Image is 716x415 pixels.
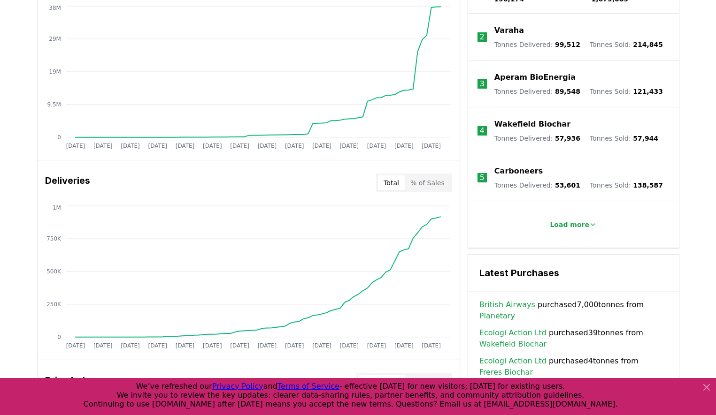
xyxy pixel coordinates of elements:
[66,342,85,349] tspan: [DATE]
[52,204,61,211] tspan: 1M
[555,88,580,95] span: 89,548
[479,355,547,367] a: Ecologi Action Ltd
[230,143,249,149] tspan: [DATE]
[479,367,533,378] a: Freres Biochar
[479,339,547,350] a: Wakefield Biochar
[312,143,331,149] tspan: [DATE]
[394,143,414,149] tspan: [DATE]
[148,143,167,149] tspan: [DATE]
[480,172,485,183] p: 5
[49,68,61,75] tspan: 19M
[550,220,589,229] p: Load more
[57,334,61,340] tspan: 0
[494,134,580,143] p: Tonnes Delivered :
[46,235,62,242] tspan: 750K
[312,342,331,349] tspan: [DATE]
[494,72,576,83] a: Aperam BioEnergia
[494,25,524,36] a: Varaha
[46,268,62,275] tspan: 500K
[358,375,405,390] button: By Method
[542,215,604,234] button: Load more
[203,342,222,349] tspan: [DATE]
[633,41,663,48] span: 214,845
[257,342,277,349] tspan: [DATE]
[494,40,580,49] p: Tonnes Delivered :
[633,181,663,189] span: 138,587
[378,175,405,190] button: Total
[633,88,663,95] span: 121,433
[494,119,570,130] a: Wakefield Biochar
[422,143,441,149] tspan: [DATE]
[590,134,658,143] p: Tonnes Sold :
[479,299,668,322] span: purchased 7,000 tonnes from
[285,342,304,349] tspan: [DATE]
[555,41,580,48] span: 99,512
[230,342,249,349] tspan: [DATE]
[479,266,668,280] h3: Latest Purchases
[175,143,194,149] tspan: [DATE]
[66,143,85,149] tspan: [DATE]
[93,342,112,349] tspan: [DATE]
[555,181,580,189] span: 53,601
[555,135,580,142] span: 57,936
[49,5,61,11] tspan: 38M
[494,87,580,96] p: Tonnes Delivered :
[590,40,663,49] p: Tonnes Sold :
[46,301,62,308] tspan: 250K
[339,143,359,149] tspan: [DATE]
[394,342,414,349] tspan: [DATE]
[57,134,61,141] tspan: 0
[203,143,222,149] tspan: [DATE]
[257,143,277,149] tspan: [DATE]
[479,299,535,310] a: British Airways
[405,375,450,390] button: Aggregate
[479,327,547,339] a: Ecologi Action Ltd
[339,342,359,349] tspan: [DATE]
[121,143,140,149] tspan: [DATE]
[49,36,61,42] tspan: 29M
[47,101,61,108] tspan: 9.5M
[633,135,658,142] span: 57,944
[479,327,668,350] span: purchased 39 tonnes from
[480,31,485,43] p: 2
[494,181,580,190] p: Tonnes Delivered :
[175,342,194,349] tspan: [DATE]
[121,342,140,349] tspan: [DATE]
[285,143,304,149] tspan: [DATE]
[45,174,90,192] h3: Deliveries
[480,78,485,90] p: 3
[479,310,515,322] a: Planetary
[45,373,96,392] h3: Price Index
[480,125,485,136] p: 4
[479,355,668,378] span: purchased 4 tonnes from
[367,342,386,349] tspan: [DATE]
[367,143,386,149] tspan: [DATE]
[422,342,441,349] tspan: [DATE]
[590,87,663,96] p: Tonnes Sold :
[494,166,543,177] a: Carboneers
[405,175,450,190] button: % of Sales
[148,342,167,349] tspan: [DATE]
[93,143,112,149] tspan: [DATE]
[590,181,663,190] p: Tonnes Sold :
